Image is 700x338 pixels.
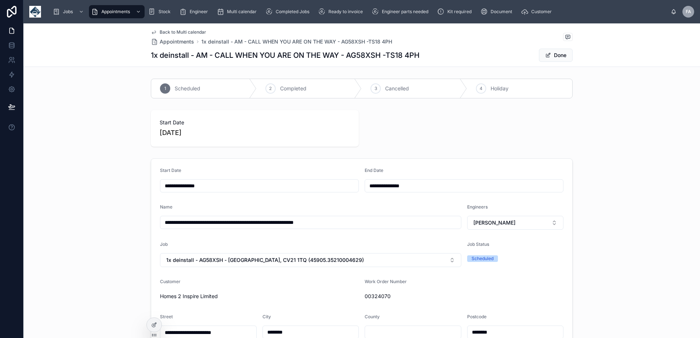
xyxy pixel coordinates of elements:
span: Work Order Number [365,279,407,284]
a: 1x deinstall - AM - CALL WHEN YOU ARE ON THE WAY - AG58XSH -TS18 4PH [201,38,392,45]
span: Kit required [447,9,472,15]
span: Stock [159,9,171,15]
span: Homes 2 Inspire Limited [160,293,359,300]
h1: 1x deinstall - AM - CALL WHEN YOU ARE ON THE WAY - AG58XSH -TS18 4PH [151,50,420,60]
span: Scheduled [175,85,200,92]
button: Select Button [467,216,564,230]
span: Document [491,9,512,15]
span: City [262,314,271,319]
a: Jobs [51,5,87,18]
a: Appointments [151,38,194,45]
span: 2 [269,86,272,91]
span: Customer [160,279,180,284]
span: Holiday [491,85,509,92]
span: Back to Multi calendar [160,29,206,35]
span: 1x deinstall - AG58XSH - [GEOGRAPHIC_DATA], CV21 1TQ (45905.35210004629) [166,256,364,264]
a: Stock [146,5,176,18]
span: Engineer parts needed [382,9,428,15]
span: Completed [280,85,306,92]
span: 00324070 [365,293,563,300]
a: Ready to invoice [316,5,368,18]
a: Completed Jobs [263,5,314,18]
a: Engineer parts needed [369,5,433,18]
span: Completed Jobs [276,9,309,15]
div: scrollable content [47,4,671,20]
span: Engineer [190,9,208,15]
p: [DATE] [160,128,182,138]
span: Engineers [467,204,488,210]
img: App logo [29,6,41,18]
a: Kit required [435,5,477,18]
span: [PERSON_NAME] [473,219,515,226]
span: Multi calendar [227,9,257,15]
span: Start Date [160,119,350,126]
span: Ready to invoice [328,9,363,15]
span: County [365,314,380,319]
a: Engineer [177,5,213,18]
span: Postcode [467,314,487,319]
span: 1 [164,86,166,91]
span: Name [160,204,172,210]
a: Back to Multi calendar [151,29,206,35]
a: Document [478,5,517,18]
span: Job Status [467,241,489,247]
span: Job [160,241,168,247]
span: Appointments [101,9,130,15]
button: Select Button [160,253,461,267]
a: Multi calendar [215,5,262,18]
div: Scheduled [472,255,494,262]
span: Start Date [160,168,181,173]
button: Done [539,49,573,62]
span: Jobs [63,9,73,15]
span: Street [160,314,173,319]
a: Customer [519,5,557,18]
span: End Date [365,168,383,173]
span: FA [686,9,691,15]
span: Cancelled [385,85,409,92]
a: Appointments [89,5,145,18]
span: Customer [531,9,552,15]
span: Appointments [160,38,194,45]
span: 4 [480,86,483,91]
span: 3 [375,86,377,91]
